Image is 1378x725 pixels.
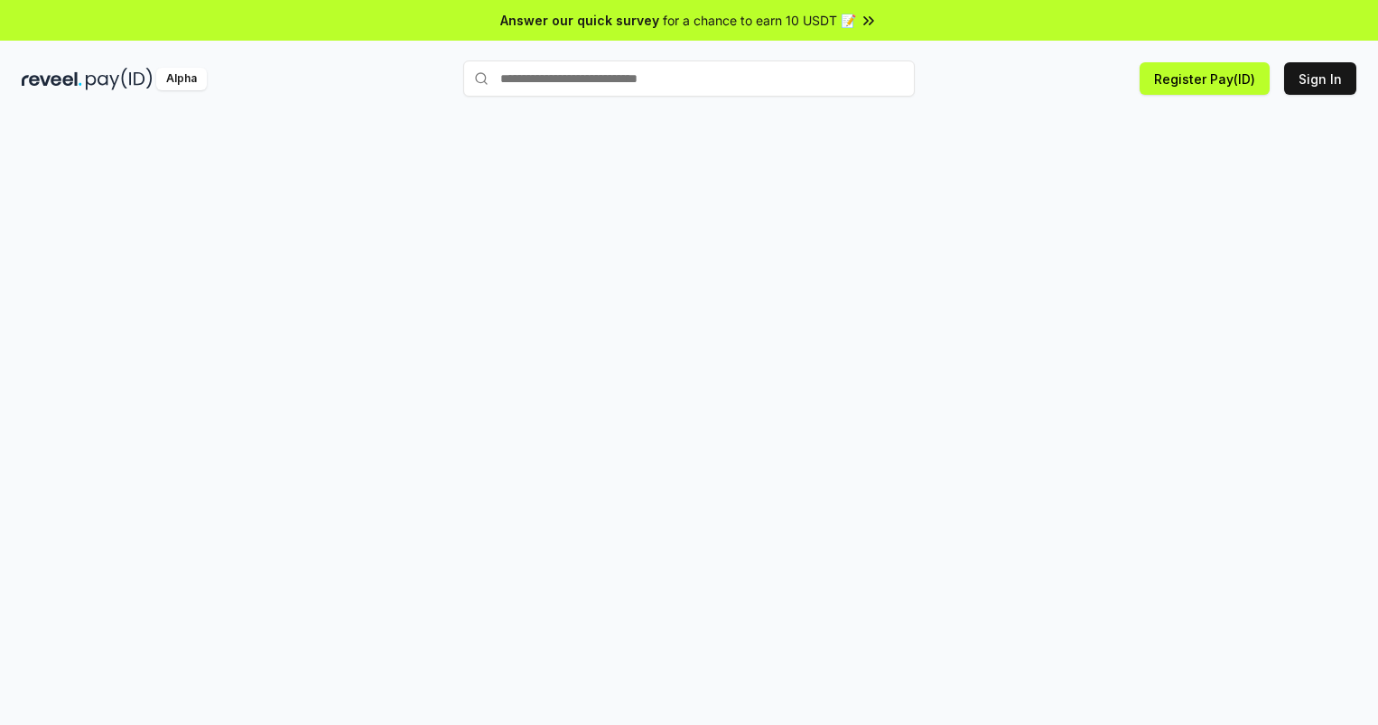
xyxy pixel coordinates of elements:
[663,11,856,30] span: for a chance to earn 10 USDT 📝
[1284,62,1356,95] button: Sign In
[86,68,153,90] img: pay_id
[22,68,82,90] img: reveel_dark
[1140,62,1270,95] button: Register Pay(ID)
[500,11,659,30] span: Answer our quick survey
[156,68,207,90] div: Alpha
